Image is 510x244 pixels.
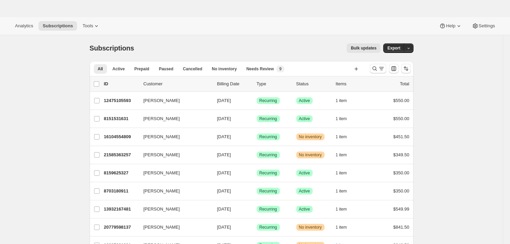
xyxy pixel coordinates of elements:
p: Billing Date [217,81,251,87]
div: 16104554809[PERSON_NAME][DATE]SuccessRecurringWarningNo inventory1 item$451.50 [104,132,409,142]
span: $349.50 [393,152,409,157]
button: Customize table column order and visibility [389,64,399,73]
button: 1 item [336,150,355,160]
span: [DATE] [217,98,231,103]
span: Active [299,98,310,103]
button: [PERSON_NAME] [139,149,208,160]
span: No inventory [299,225,322,230]
div: Items [336,81,370,87]
span: [PERSON_NAME] [144,206,180,213]
span: Recurring [259,116,277,121]
span: [DATE] [217,170,231,175]
p: Status [296,81,330,87]
span: [DATE] [217,206,231,212]
span: Recurring [259,152,277,158]
span: Recurring [259,98,277,103]
span: 1 item [336,170,347,176]
div: 8703180911[PERSON_NAME][DATE]SuccessRecurringSuccessActive1 item$350.00 [104,186,409,196]
p: 20779598137 [104,224,138,231]
span: $550.00 [393,98,409,103]
span: [PERSON_NAME] [144,224,180,231]
button: 1 item [336,168,355,178]
span: All [98,66,103,72]
span: Subscriptions [90,44,134,52]
span: No inventory [299,134,322,140]
span: 1 item [336,134,347,140]
p: 8151531631 [104,115,138,122]
span: [PERSON_NAME] [144,170,180,176]
span: [DATE] [217,116,231,121]
button: Settings [468,21,499,31]
button: [PERSON_NAME] [139,186,208,197]
span: Recurring [259,188,277,194]
span: Settings [479,23,495,29]
span: Export [387,45,400,51]
span: Recurring [259,134,277,140]
p: 12475105593 [104,97,138,104]
span: Subscriptions [43,23,73,29]
span: $451.50 [393,134,409,139]
button: [PERSON_NAME] [139,222,208,233]
button: Sort the results [401,64,411,73]
span: Analytics [15,23,33,29]
span: Active [299,116,310,121]
button: Search and filter results [370,64,386,73]
button: Export [383,43,404,53]
button: Analytics [11,21,37,31]
button: [PERSON_NAME] [139,204,208,215]
button: 1 item [336,186,355,196]
div: 8159625327[PERSON_NAME][DATE]SuccessRecurringSuccessActive1 item$350.00 [104,168,409,178]
div: 21585363257[PERSON_NAME][DATE]SuccessRecurringWarningNo inventory1 item$349.50 [104,150,409,160]
span: [DATE] [217,225,231,230]
button: [PERSON_NAME] [139,113,208,124]
button: [PERSON_NAME] [139,131,208,142]
span: [DATE] [217,188,231,193]
p: 13932167481 [104,206,138,213]
span: Active [299,206,310,212]
p: 8703180911 [104,188,138,195]
span: 1 item [336,225,347,230]
span: Active [299,188,310,194]
p: 8159625327 [104,170,138,176]
span: Active [112,66,125,72]
span: Recurring [259,170,277,176]
span: 9 [279,66,282,72]
span: [PERSON_NAME] [144,188,180,195]
button: 1 item [336,204,355,214]
div: 12475105593[PERSON_NAME][DATE]SuccessRecurringSuccessActive1 item$550.00 [104,96,409,105]
p: Total [400,81,409,87]
span: Paused [159,66,174,72]
button: 1 item [336,114,355,124]
p: 16104554809 [104,133,138,140]
button: Tools [78,21,104,31]
span: [PERSON_NAME] [144,97,180,104]
button: Bulk updates [347,43,380,53]
span: $841.50 [393,225,409,230]
span: $549.99 [393,206,409,212]
span: [PERSON_NAME] [144,152,180,158]
span: [DATE] [217,152,231,157]
span: 1 item [336,188,347,194]
span: [PERSON_NAME] [144,133,180,140]
button: 1 item [336,96,355,105]
button: [PERSON_NAME] [139,95,208,106]
p: 21585363257 [104,152,138,158]
span: Recurring [259,225,277,230]
span: No inventory [212,66,237,72]
span: $350.00 [393,170,409,175]
div: IDCustomerBilling DateTypeStatusItemsTotal [104,81,409,87]
div: 20779598137[PERSON_NAME][DATE]SuccessRecurringWarningNo inventory1 item$841.50 [104,223,409,232]
span: 1 item [336,116,347,121]
iframe: Intercom live chat [487,214,503,230]
span: Prepaid [134,66,149,72]
span: Tools [82,23,93,29]
button: 1 item [336,223,355,232]
span: $550.00 [393,116,409,121]
div: 8151531631[PERSON_NAME][DATE]SuccessRecurringSuccessActive1 item$550.00 [104,114,409,124]
span: Active [299,170,310,176]
button: Help [435,21,466,31]
div: 13932167481[PERSON_NAME][DATE]SuccessRecurringSuccessActive1 item$549.99 [104,204,409,214]
span: [PERSON_NAME] [144,115,180,122]
span: $350.00 [393,188,409,193]
span: 1 item [336,98,347,103]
